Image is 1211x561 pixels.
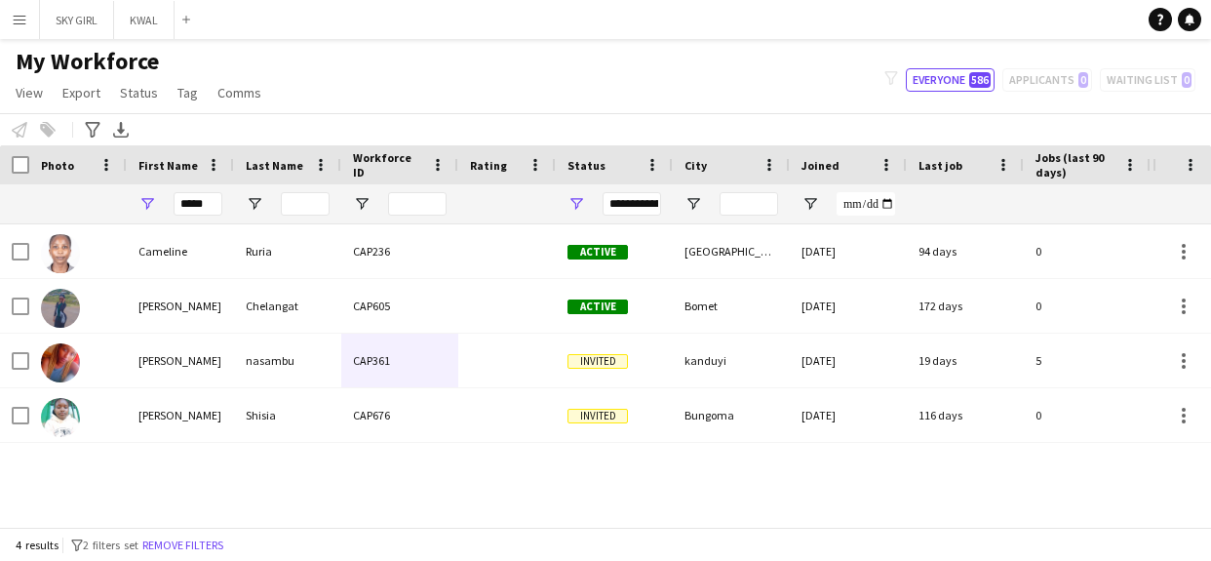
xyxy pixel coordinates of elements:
button: Open Filter Menu [246,195,263,213]
div: [DATE] [790,334,907,387]
div: Cameline [127,224,234,278]
div: Bomet [673,279,790,333]
a: Comms [210,80,269,105]
div: [DATE] [790,224,907,278]
button: KWAL [114,1,175,39]
div: kanduyi [673,334,790,387]
input: Joined Filter Input [837,192,895,216]
div: CAP236 [341,224,458,278]
div: [PERSON_NAME] [127,334,234,387]
img: Melvin Shisia [41,398,80,437]
div: CAP361 [341,334,458,387]
div: 0 [1024,388,1151,442]
span: First Name [138,158,198,173]
span: Active [567,245,628,260]
app-action-btn: Advanced filters [81,118,104,141]
div: [GEOGRAPHIC_DATA] [673,224,790,278]
button: Remove filters [138,535,227,556]
a: Tag [170,80,206,105]
span: Photo [41,158,74,173]
span: 586 [969,72,991,88]
a: View [8,80,51,105]
img: Cameline Ruria [41,234,80,273]
span: Comms [217,84,261,101]
button: SKY GIRL [40,1,114,39]
span: 2 filters set [83,538,138,552]
div: Bungoma [673,388,790,442]
div: Shisia [234,388,341,442]
div: Ruria [234,224,341,278]
span: Rating [470,158,507,173]
img: Melissa Chelangat [41,289,80,328]
input: First Name Filter Input [174,192,222,216]
div: Chelangat [234,279,341,333]
input: City Filter Input [720,192,778,216]
span: Status [120,84,158,101]
div: 0 [1024,279,1151,333]
div: 0 [1024,224,1151,278]
button: Everyone586 [906,68,995,92]
div: 94 days [907,224,1024,278]
div: 116 days [907,388,1024,442]
span: Active [567,300,628,314]
div: nasambu [234,334,341,387]
span: City [684,158,707,173]
button: Open Filter Menu [801,195,819,213]
div: [DATE] [790,388,907,442]
span: Last job [918,158,962,173]
button: Open Filter Menu [353,195,371,213]
a: Export [55,80,108,105]
span: Last Name [246,158,303,173]
span: View [16,84,43,101]
button: Open Filter Menu [567,195,585,213]
div: [DATE] [790,279,907,333]
span: Tag [177,84,198,101]
a: Status [112,80,166,105]
button: Open Filter Menu [138,195,156,213]
img: Melissa nasambu [41,343,80,382]
div: [PERSON_NAME] [127,279,234,333]
span: Export [62,84,100,101]
span: Status [567,158,605,173]
div: 172 days [907,279,1024,333]
div: [PERSON_NAME] [127,388,234,442]
span: Workforce ID [353,150,423,180]
button: Open Filter Menu [684,195,702,213]
div: CAP676 [341,388,458,442]
input: Workforce ID Filter Input [388,192,447,216]
span: My Workforce [16,47,159,76]
div: CAP605 [341,279,458,333]
app-action-btn: Export XLSX [109,118,133,141]
div: 5 [1024,334,1151,387]
span: Joined [801,158,840,173]
div: 19 days [907,334,1024,387]
input: Last Name Filter Input [281,192,330,216]
span: Invited [567,354,628,369]
span: Jobs (last 90 days) [1035,150,1115,180]
span: Invited [567,409,628,423]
